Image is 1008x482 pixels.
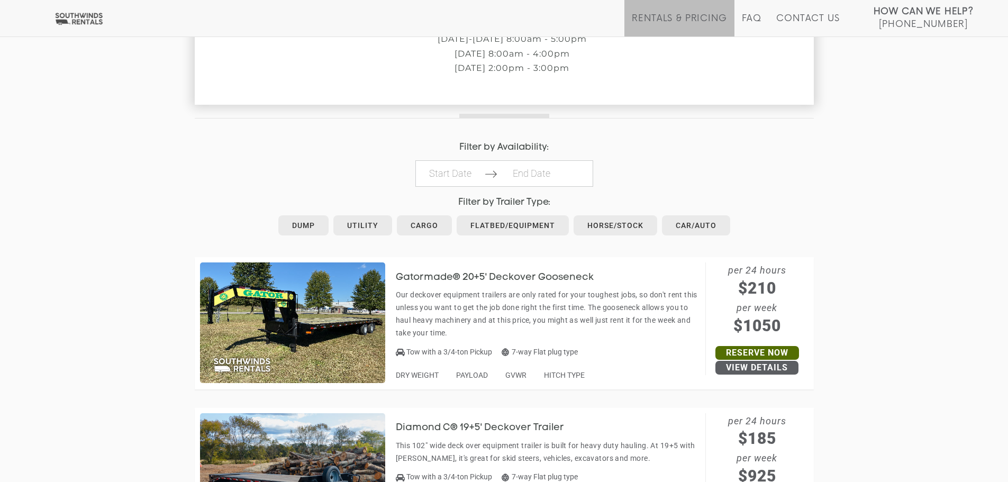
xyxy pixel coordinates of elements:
[662,215,730,235] a: Car/Auto
[396,272,610,283] h3: Gatormade® 20+5' Deckover Gooseneck
[396,288,700,339] p: Our deckover equipment trailers are only rated for your toughest jobs, so don't rent this unless ...
[53,12,105,25] img: Southwinds Rentals Logo
[200,262,385,383] img: SW012 - Gatormade 20+5' Deckover Gooseneck
[195,34,830,44] p: [DATE]-[DATE] 8:00am - 5:00pm
[456,371,488,379] span: PAYLOAD
[396,272,610,281] a: Gatormade® 20+5' Deckover Gooseneck
[715,346,799,360] a: Reserve Now
[397,215,452,235] a: Cargo
[396,371,439,379] span: DRY WEIGHT
[502,472,578,481] span: 7-way Flat plug type
[406,348,492,356] span: Tow with a 3/4-ton Pickup
[574,215,657,235] a: Horse/Stock
[396,439,700,465] p: This 102" wide deck over equipment trailer is built for heavy duty hauling. At 19+5 with [PERSON_...
[879,19,968,30] span: [PHONE_NUMBER]
[195,63,830,73] p: [DATE] 2:00pm - 3:00pm
[396,423,580,433] h3: Diamond C® 19+5' Deckover Trailer
[195,49,830,59] p: [DATE] 8:00am - 4:00pm
[715,361,798,375] a: View Details
[706,276,809,300] span: $210
[706,426,809,450] span: $185
[742,13,762,37] a: FAQ
[457,215,569,235] a: Flatbed/Equipment
[396,423,580,432] a: Diamond C® 19+5' Deckover Trailer
[333,215,392,235] a: Utility
[776,13,839,37] a: Contact Us
[874,6,974,17] strong: How Can We Help?
[195,197,814,207] h4: Filter by Trailer Type:
[544,371,585,379] span: HITCH TYPE
[632,13,727,37] a: Rentals & Pricing
[502,348,578,356] span: 7-way Flat plug type
[278,215,329,235] a: Dump
[505,371,526,379] span: GVWR
[195,142,814,152] h4: Filter by Availability:
[406,472,492,481] span: Tow with a 3/4-ton Pickup
[706,262,809,338] span: per 24 hours per week
[706,314,809,338] span: $1050
[874,5,974,29] a: How Can We Help? [PHONE_NUMBER]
